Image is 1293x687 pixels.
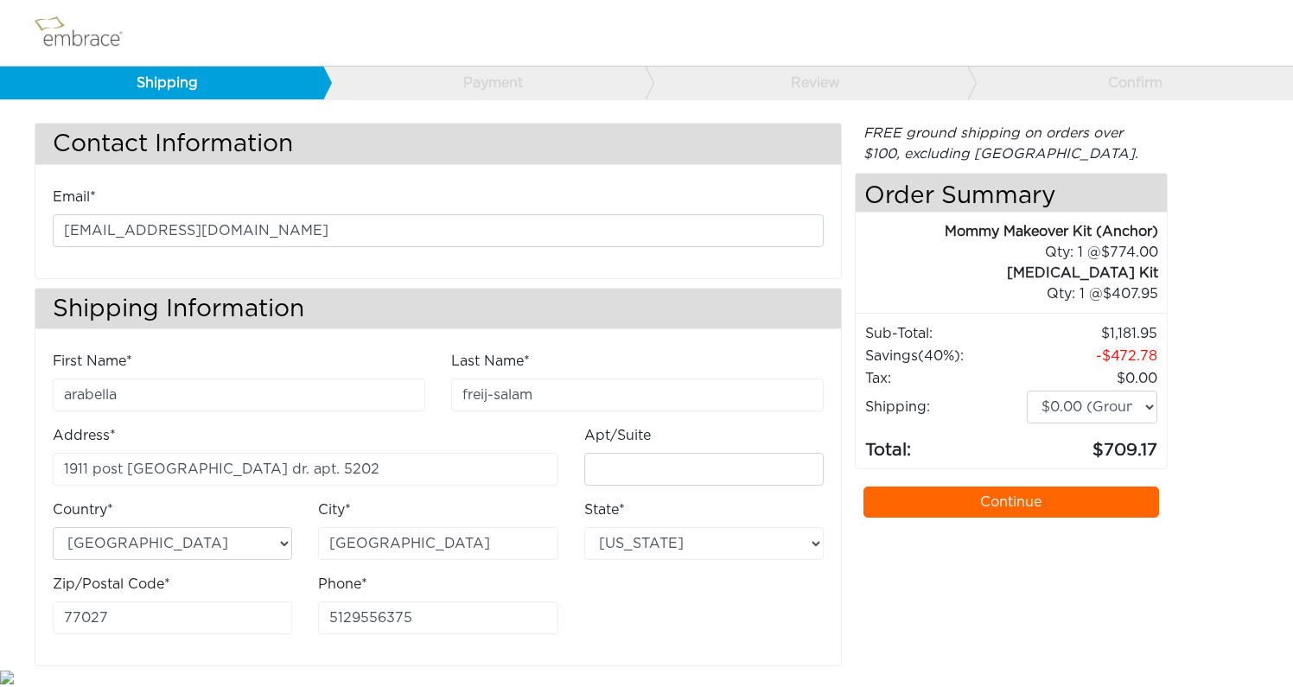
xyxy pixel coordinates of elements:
[918,349,960,363] span: (40%)
[584,499,625,520] label: State*
[451,351,530,372] label: Last Name*
[864,367,1026,390] td: Tax:
[863,487,1159,518] a: Continue
[1026,424,1158,464] td: 709.17
[53,574,170,595] label: Zip/Postal Code*
[877,242,1158,263] div: 1 @
[967,67,1290,99] a: Confirm
[318,499,351,520] label: City*
[53,351,132,372] label: First Name*
[322,67,646,99] a: Payment
[864,345,1026,367] td: Savings :
[855,123,1168,164] div: FREE ground shipping on orders over $100, excluding [GEOGRAPHIC_DATA].
[877,283,1158,304] div: 1 @
[35,289,841,329] h3: Shipping Information
[318,574,367,595] label: Phone*
[1101,245,1158,259] span: 774.00
[1026,345,1158,367] td: 472.78
[35,124,841,164] h3: Contact Information
[53,187,96,207] label: Email*
[1026,322,1158,345] td: 1,181.95
[1026,367,1158,390] td: 0.00
[864,322,1026,345] td: Sub-Total:
[30,11,143,54] img: logo.png
[856,263,1158,283] div: [MEDICAL_DATA] Kit
[53,499,113,520] label: Country*
[1103,287,1158,301] span: 407.95
[856,221,1158,242] div: Mommy Makeover Kit (Anchor)
[53,425,116,446] label: Address*
[584,425,651,446] label: Apt/Suite
[864,390,1026,424] td: Shipping:
[645,67,968,99] a: Review
[856,174,1167,213] h4: Order Summary
[864,424,1026,464] td: Total:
